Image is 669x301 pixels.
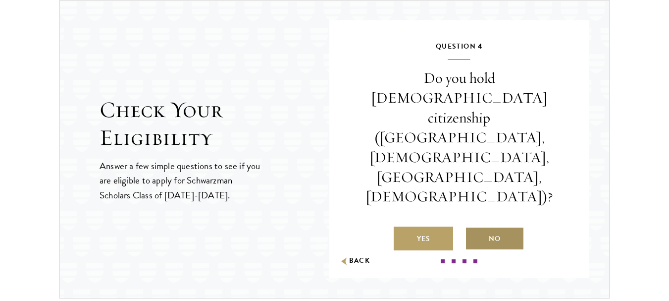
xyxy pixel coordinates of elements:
[100,96,329,152] h2: Check Your Eligibility
[465,227,524,250] label: No
[100,159,261,202] p: Answer a few simple questions to see if you are eligible to apply for Schwarzman Scholars Class o...
[359,40,560,60] h5: Question 4
[359,68,560,207] p: Do you hold [DEMOGRAPHIC_DATA] citizenship ([GEOGRAPHIC_DATA], [DEMOGRAPHIC_DATA], [GEOGRAPHIC_DA...
[394,227,453,250] label: Yes
[339,256,370,266] button: Back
